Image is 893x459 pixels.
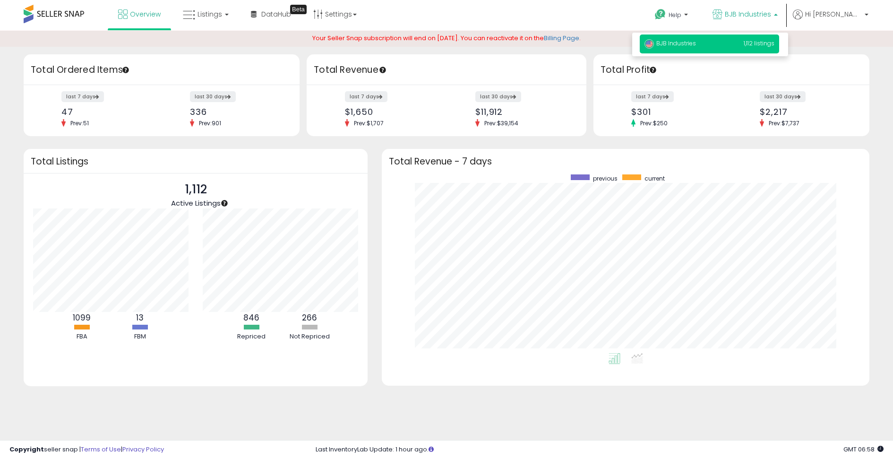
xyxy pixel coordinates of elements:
[601,63,862,77] h3: Total Profit
[53,332,110,341] div: FBA
[302,312,317,323] b: 266
[644,39,654,49] img: usa.png
[261,9,291,19] span: DataHub
[312,34,581,43] span: Your Seller Snap subscription will end on [DATE]. You can reactivate it on the .
[544,34,579,43] a: Billing Page
[475,107,570,117] div: $11,912
[635,119,672,127] span: Prev: $250
[112,332,168,341] div: FBM
[378,66,387,74] div: Tooltip anchor
[31,63,292,77] h3: Total Ordered Items
[171,181,221,199] p: 1,112
[475,91,521,102] label: last 30 days
[793,9,868,31] a: Hi [PERSON_NAME]
[61,91,104,102] label: last 7 days
[644,174,665,182] span: current
[389,158,862,165] h3: Total Revenue - 7 days
[194,119,226,127] span: Prev: 901
[631,107,724,117] div: $301
[136,312,144,323] b: 13
[631,91,674,102] label: last 7 days
[223,332,280,341] div: Repriced
[66,119,94,127] span: Prev: 51
[197,9,222,19] span: Listings
[805,9,862,19] span: Hi [PERSON_NAME]
[121,66,130,74] div: Tooltip anchor
[649,66,657,74] div: Tooltip anchor
[290,5,307,14] div: Tooltip anchor
[764,119,804,127] span: Prev: $7,737
[654,9,666,20] i: Get Help
[669,11,681,19] span: Help
[760,107,853,117] div: $2,217
[760,91,806,102] label: last 30 days
[349,119,388,127] span: Prev: $1,707
[593,174,618,182] span: previous
[480,119,523,127] span: Prev: $39,154
[243,312,259,323] b: 846
[647,1,697,31] a: Help
[220,199,229,208] div: Tooltip anchor
[345,107,439,117] div: $1,650
[314,63,579,77] h3: Total Revenue
[744,39,774,47] span: 1,112 listings
[61,107,155,117] div: 47
[281,332,338,341] div: Not Repriced
[31,158,361,165] h3: Total Listings
[345,91,387,102] label: last 7 days
[725,9,771,19] span: BJB Industries
[130,9,161,19] span: Overview
[190,91,236,102] label: last 30 days
[644,39,696,47] span: BJB Industries
[190,107,283,117] div: 336
[73,312,91,323] b: 1099
[171,198,221,208] span: Active Listings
